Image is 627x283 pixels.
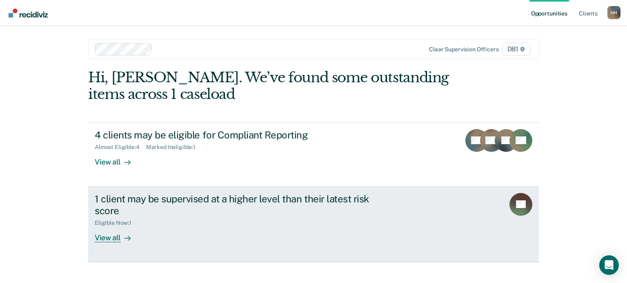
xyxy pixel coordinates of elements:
div: View all [95,226,140,242]
div: Marked Ineligible : 1 [146,144,202,151]
button: Profile dropdown button [607,6,620,19]
div: Hi, [PERSON_NAME]. We’ve found some outstanding items across 1 caseload [88,69,449,103]
div: H H [607,6,620,19]
span: D81 [502,43,530,56]
div: Clear supervision officers [429,46,498,53]
div: Almost Eligible : 4 [95,144,146,151]
img: Recidiviz [9,9,48,18]
a: 1 client may be supervised at a higher level than their latest risk scoreEligible Now:1View all [88,186,539,262]
div: Open Intercom Messenger [599,255,619,275]
div: 1 client may be supervised at a higher level than their latest risk score [95,193,381,217]
div: Eligible Now : 1 [95,219,138,226]
a: 4 clients may be eligible for Compliant ReportingAlmost Eligible:4Marked Ineligible:1View all [88,122,539,186]
div: View all [95,151,140,167]
div: 4 clients may be eligible for Compliant Reporting [95,129,381,141]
